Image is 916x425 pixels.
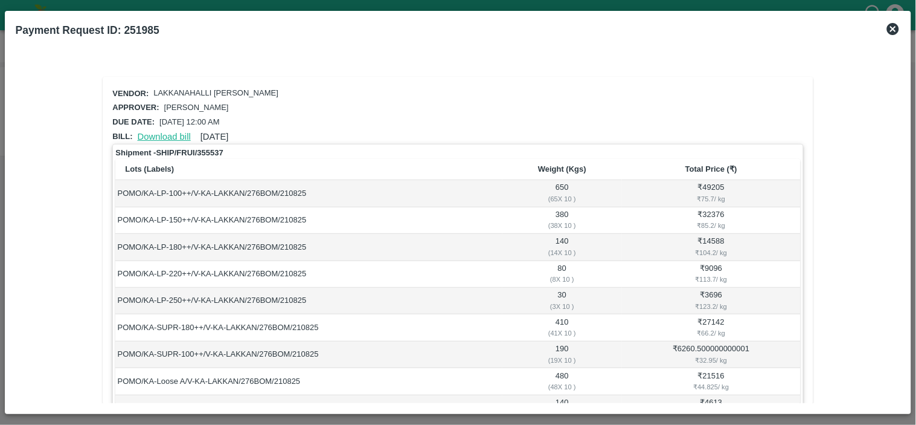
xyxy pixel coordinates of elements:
b: Weight (Kgs) [538,164,586,174]
div: ( 19 X 10 ) [504,355,620,366]
div: ₹ 75.7 / kg [624,193,799,204]
div: ₹ 113.7 / kg [624,274,799,285]
td: POMO/KA-LP-180++/V-KA-LAKKAN/276BOM/210825 [115,234,502,261]
td: ₹ 9096 [622,261,800,288]
td: 30 [502,288,623,314]
td: 140 [502,234,623,261]
td: POMO/KA-LP-100++/V-KA-LAKKAN/276BOM/210825 [115,180,502,207]
td: ₹ 21516 [622,368,800,395]
td: POMO/KA-SUPR-100++/V-KA-LAKKAN/276BOM/210825 [115,342,502,368]
span: Approver: [112,103,159,112]
div: ₹ 32.95 / kg [624,355,799,366]
div: ( 48 X 10 ) [504,381,620,392]
td: ₹ 27142 [622,314,800,341]
div: ₹ 44.825 / kg [624,381,799,392]
div: ( 3 X 10 ) [504,301,620,312]
div: ₹ 66.2 / kg [624,328,799,339]
td: ₹ 6260.500000000001 [622,342,800,368]
td: ₹ 32376 [622,207,800,234]
b: Payment Request ID: 251985 [16,24,159,36]
td: 80 [502,261,623,288]
span: Bill: [112,132,132,141]
td: 480 [502,368,623,395]
td: 380 [502,207,623,234]
div: ₹ 85.2 / kg [624,220,799,231]
b: Lots (Labels) [125,164,174,174]
td: POMO/KA-LP-250++/V-KA-LAKKAN/276BOM/210825 [115,288,502,314]
a: Download bill [138,132,191,141]
span: [DATE] [200,132,229,141]
td: POMO/KA-SUPR-180++/V-KA-LAKKAN/276BOM/210825 [115,314,502,341]
p: [DATE] 12:00 AM [159,117,219,128]
div: ( 41 X 10 ) [504,328,620,339]
p: [PERSON_NAME] [164,102,229,114]
div: ( 8 X 10 ) [504,274,620,285]
b: Total Price (₹) [685,164,737,174]
td: 410 [502,314,623,341]
td: 140 [502,395,623,422]
td: POMO/KA-LP-150++/V-KA-LAKKAN/276BOM/210825 [115,207,502,234]
td: POMO/KA-Loose B/V-KA-LAKKAN/276BOM/210825 [115,395,502,422]
span: Due date: [112,117,155,126]
div: ₹ 104.2 / kg [624,247,799,258]
td: 650 [502,180,623,207]
td: ₹ 4613 [622,395,800,422]
div: ( 14 X 10 ) [504,247,620,258]
div: ( 65 X 10 ) [504,193,620,204]
span: Vendor: [112,89,149,98]
div: ₹ 123.2 / kg [624,301,799,312]
p: LAKKANAHALLI [PERSON_NAME] [153,88,278,99]
td: ₹ 14588 [622,234,800,261]
td: ₹ 49205 [622,180,800,207]
td: POMO/KA-Loose A/V-KA-LAKKAN/276BOM/210825 [115,368,502,395]
td: ₹ 3696 [622,288,800,314]
strong: Shipment - SHIP/FRUI/355537 [115,147,223,159]
td: 190 [502,342,623,368]
td: POMO/KA-LP-220++/V-KA-LAKKAN/276BOM/210825 [115,261,502,288]
div: ( 38 X 10 ) [504,220,620,231]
